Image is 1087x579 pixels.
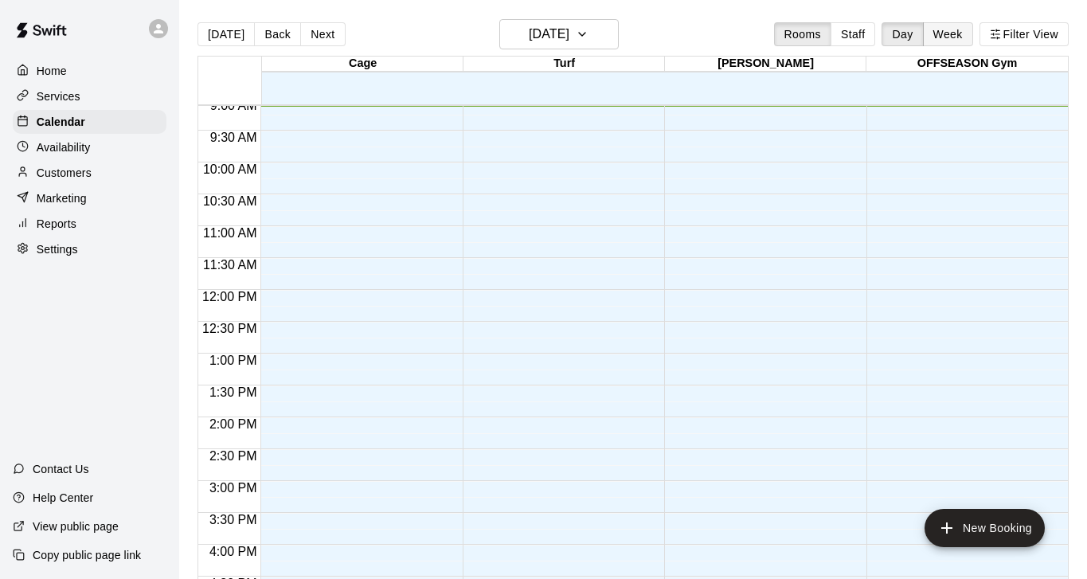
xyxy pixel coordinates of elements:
[206,99,261,112] span: 9:00 AM
[774,22,831,46] button: Rooms
[37,88,80,104] p: Services
[205,354,261,367] span: 1:00 PM
[13,84,166,108] a: Services
[33,490,93,506] p: Help Center
[199,162,261,176] span: 10:00 AM
[37,139,91,155] p: Availability
[13,59,166,83] a: Home
[499,19,619,49] button: [DATE]
[254,22,301,46] button: Back
[882,22,923,46] button: Day
[13,110,166,134] a: Calendar
[205,449,261,463] span: 2:30 PM
[13,237,166,261] a: Settings
[37,114,85,130] p: Calendar
[37,216,76,232] p: Reports
[13,161,166,185] a: Customers
[33,518,119,534] p: View public page
[205,385,261,399] span: 1:30 PM
[262,57,463,72] div: Cage
[33,461,89,477] p: Contact Us
[37,165,92,181] p: Customers
[13,212,166,236] a: Reports
[33,547,141,563] p: Copy public page link
[665,57,866,72] div: [PERSON_NAME]
[198,290,260,303] span: 12:00 PM
[197,22,255,46] button: [DATE]
[37,190,87,206] p: Marketing
[925,509,1045,547] button: add
[13,135,166,159] a: Availability
[979,22,1069,46] button: Filter View
[529,23,569,45] h6: [DATE]
[300,22,345,46] button: Next
[923,22,973,46] button: Week
[199,258,261,272] span: 11:30 AM
[37,241,78,257] p: Settings
[205,513,261,526] span: 3:30 PM
[866,57,1068,72] div: OFFSEASON Gym
[205,481,261,495] span: 3:00 PM
[463,57,665,72] div: Turf
[831,22,876,46] button: Staff
[198,322,260,335] span: 12:30 PM
[13,186,166,210] a: Marketing
[199,194,261,208] span: 10:30 AM
[199,226,261,240] span: 11:00 AM
[205,417,261,431] span: 2:00 PM
[37,63,67,79] p: Home
[205,545,261,558] span: 4:00 PM
[206,131,261,144] span: 9:30 AM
